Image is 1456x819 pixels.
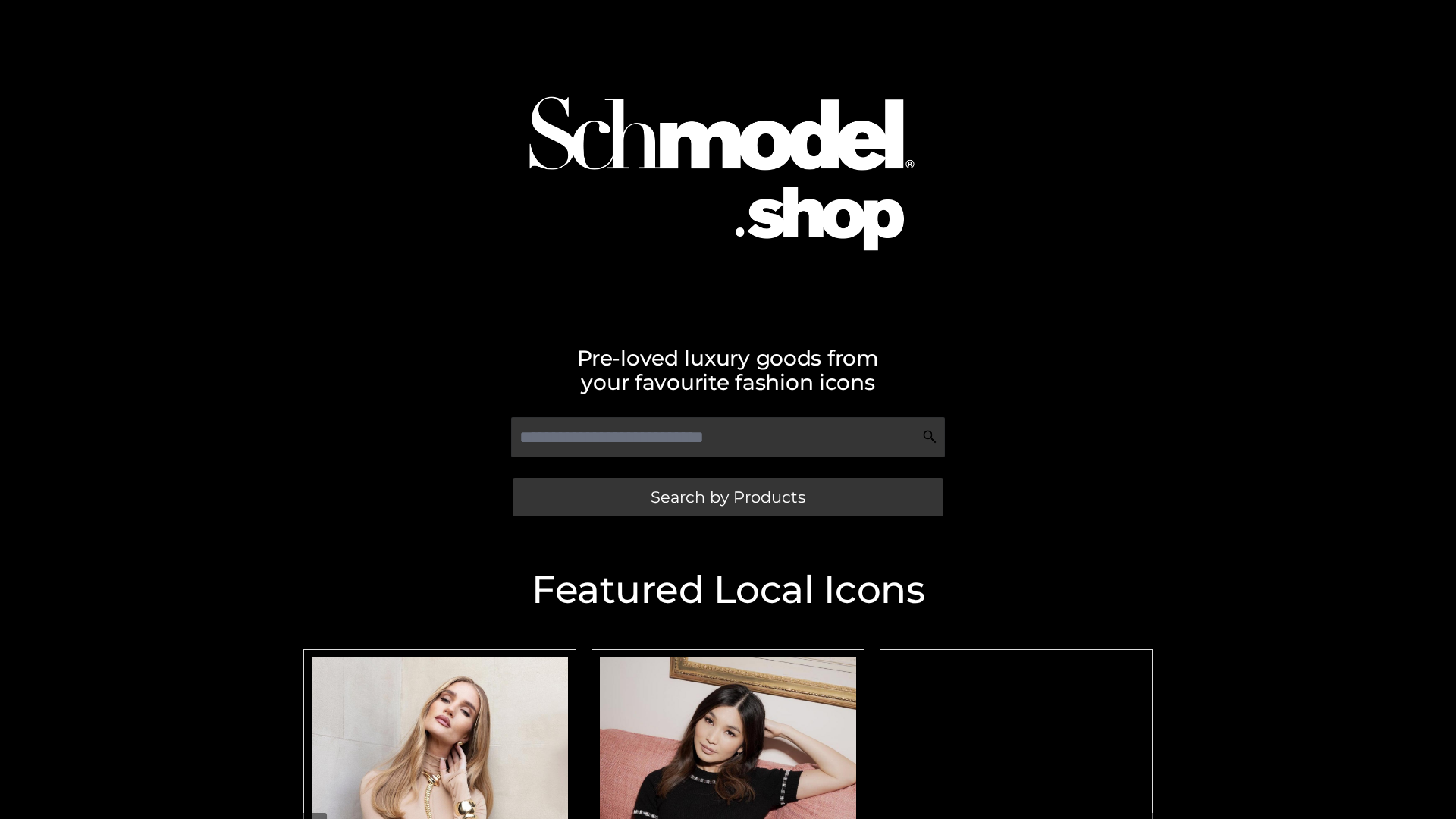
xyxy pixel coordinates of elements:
[296,571,1160,609] h2: Featured Local Icons​
[922,429,937,444] img: Search Icon
[296,346,1160,394] h2: Pre-loved luxury goods from your favourite fashion icons
[513,478,943,516] a: Search by Products
[651,489,805,505] span: Search by Products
